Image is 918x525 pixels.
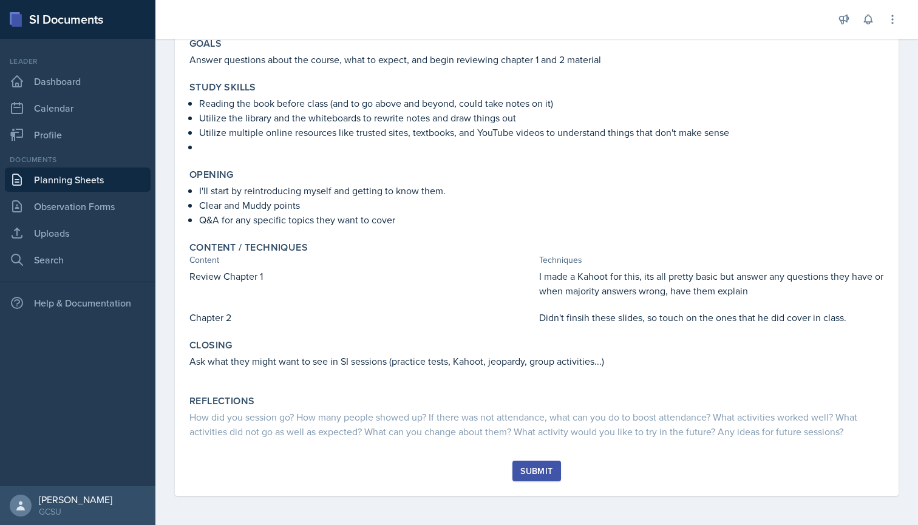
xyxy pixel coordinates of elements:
[199,212,884,227] p: Q&A for any specific topics they want to cover
[5,96,151,120] a: Calendar
[199,110,884,125] p: Utilize the library and the whiteboards to rewrite notes and draw things out
[5,291,151,315] div: Help & Documentation
[5,123,151,147] a: Profile
[189,339,233,351] label: Closing
[39,493,112,506] div: [PERSON_NAME]
[199,125,884,140] p: Utilize multiple online resources like trusted sites, textbooks, and YouTube videos to understand...
[39,506,112,518] div: GCSU
[189,242,308,254] label: Content / Techniques
[5,194,151,218] a: Observation Forms
[189,354,884,368] p: Ask what they might want to see in SI sessions (practice tests, Kahoot, jeopardy, group activitie...
[520,466,552,476] div: Submit
[189,269,534,283] p: Review Chapter 1
[189,52,884,67] p: Answer questions about the course, what to expect, and begin reviewing chapter 1 and 2 material
[5,56,151,67] div: Leader
[539,269,884,298] p: I made a Kahoot for this, its all pretty basic but answer any questions they have or when majorit...
[5,168,151,192] a: Planning Sheets
[512,461,560,481] button: Submit
[189,169,234,181] label: Opening
[199,183,884,198] p: I'll start by reintroducing myself and getting to know them.
[189,38,222,50] label: Goals
[189,254,534,266] div: Content
[189,310,534,325] p: Chapter 2
[539,254,884,266] div: Techniques
[189,410,884,439] div: How did you session go? How many people showed up? If there was not attendance, what can you do t...
[189,81,256,93] label: Study Skills
[5,69,151,93] a: Dashboard
[189,395,254,407] label: Reflections
[199,96,884,110] p: Reading the book before class (and to go above and beyond, could take notes on it)
[539,310,884,325] p: Didn't finsih these slides, so touch on the ones that he did cover in class.
[5,248,151,272] a: Search
[5,221,151,245] a: Uploads
[5,154,151,165] div: Documents
[199,198,884,212] p: Clear and Muddy points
